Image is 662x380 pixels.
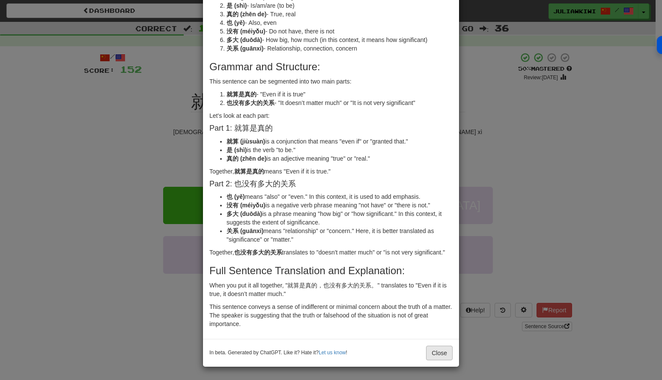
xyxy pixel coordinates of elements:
[227,28,265,35] strong: 没有 (méiyǒu)
[227,201,453,209] li: is a negative verb phrase meaning "not have" or "there is not."
[227,147,247,153] strong: 是 (shì)
[209,77,453,86] p: This sentence can be segmented into two main parts:
[227,209,453,227] li: is a phrase meaning "how big" or "how significant." In this context, it suggests the extent of si...
[234,249,282,256] strong: 也没有多大的关系
[234,168,264,175] strong: 就算是真的
[209,167,453,176] p: Together, means "Even if it is true."
[227,138,265,145] strong: 就算 (jiùsuàn)
[227,90,453,99] li: - "Even if it is true"
[209,265,453,276] h3: Full Sentence Translation and Explanation:
[227,19,245,26] strong: 也 (yě)
[227,10,453,18] li: - True, real
[227,154,453,163] li: is an adjective meaning "true" or "real."
[227,91,256,98] strong: 就算是真的
[227,227,263,234] strong: 关系 (guānxi)
[227,27,453,36] li: - Do not have, there is not
[227,202,265,209] strong: 没有 (méiyǒu)
[227,44,453,53] li: - Relationship, connection, concern
[227,227,453,244] li: means "relationship" or "concern." Here, it is better translated as "significance" or "matter."
[227,36,262,43] strong: 多大 (duōdà)
[227,146,453,154] li: is the verb "to be."
[227,36,453,44] li: - How big, how much (in this context, it means how significant)
[209,111,453,120] p: Let's look at each part:
[209,349,347,356] small: In beta. Generated by ChatGPT. Like it? Hate it? !
[227,45,263,52] strong: 关系 (guānxi)
[227,210,262,217] strong: 多大 (duōdà)
[209,124,453,133] h4: Part 1: 就算是真的
[227,155,266,162] strong: 真的 (zhēn de)
[227,192,453,201] li: means "also" or "even." In this context, it is used to add emphasis.
[227,11,266,18] strong: 真的 (zhēn de)
[227,99,274,106] strong: 也没有多大的关系
[209,61,453,72] h3: Grammar and Structure:
[227,193,245,200] strong: 也 (yě)
[227,99,453,107] li: - "It doesn’t matter much" or "It is not very significant"
[209,281,453,298] p: When you put it all together, "就算是真的，也没有多大的关系。" translates to "Even if it is true, it doesn’t mat...
[209,180,453,189] h4: Part 2: 也没有多大的关系
[209,248,453,257] p: Together, translates to "doesn't matter much" or "is not very significant."
[209,302,453,328] p: This sentence conveys a sense of indifferent or minimal concern about the truth of a matter. The ...
[227,1,453,10] li: - Is/am/are (to be)
[426,346,453,360] button: Close
[227,18,453,27] li: - Also, even
[227,137,453,146] li: is a conjunction that means "even if" or "granted that."
[227,2,247,9] strong: 是 (shì)
[319,350,346,356] a: Let us know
